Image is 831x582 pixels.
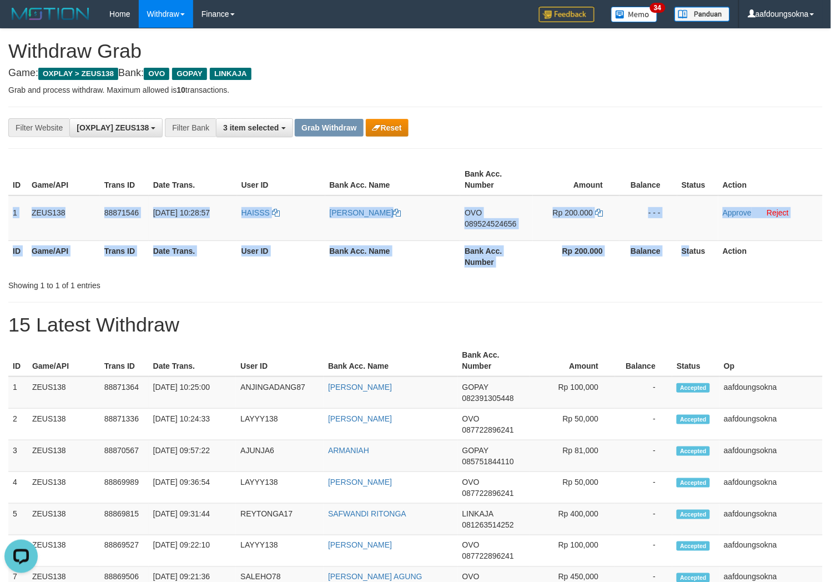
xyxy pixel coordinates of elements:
td: aafdoungsokna [719,377,823,409]
th: Bank Acc. Number [458,345,530,377]
span: Copy 081263514252 to clipboard [462,520,514,529]
td: - [615,535,672,567]
span: HAISSS [241,208,270,217]
th: User ID [237,240,325,272]
td: aafdoungsokna [719,409,823,440]
button: Grab Withdraw [295,119,363,137]
h1: 15 Latest Withdraw [8,314,823,336]
td: 5 [8,504,28,535]
a: [PERSON_NAME] [328,414,392,423]
img: Button%20Memo.svg [611,7,658,22]
a: ARMANIAH [328,446,369,455]
td: - [615,504,672,535]
span: Copy 087722896241 to clipboard [462,425,514,434]
th: Trans ID [100,345,149,377]
th: ID [8,345,28,377]
th: ID [8,164,27,195]
th: Action [718,240,823,272]
th: Game/API [27,240,100,272]
td: 88871336 [100,409,149,440]
td: 88869815 [100,504,149,535]
td: 88869989 [100,472,149,504]
span: Accepted [677,415,710,424]
span: LINKAJA [210,68,251,80]
th: Bank Acc. Name [324,345,458,377]
th: Balance [620,164,677,195]
td: aafdoungsokna [719,535,823,567]
td: Rp 50,000 [530,472,616,504]
div: Filter Bank [165,118,216,137]
img: Feedback.jpg [539,7,595,22]
td: [DATE] 10:24:33 [149,409,236,440]
th: Date Trans. [149,345,236,377]
span: Copy 085751844110 to clipboard [462,457,514,466]
button: Open LiveChat chat widget [4,4,38,38]
th: Date Trans. [149,240,237,272]
a: Copy 200000 to clipboard [595,208,603,217]
span: [OXPLAY] ZEUS138 [77,123,149,132]
th: Rp 200.000 [533,240,620,272]
th: ID [8,240,27,272]
th: Balance [620,240,677,272]
td: [DATE] 10:25:00 [149,377,236,409]
th: Bank Acc. Name [325,240,461,272]
th: User ID [236,345,324,377]
a: [PERSON_NAME] [328,478,392,486]
td: Rp 100,000 [530,377,616,409]
span: Accepted [677,383,710,393]
td: aafdoungsokna [719,504,823,535]
span: GOPAY [462,383,488,392]
td: LAYYY138 [236,472,324,504]
span: Accepted [677,510,710,519]
th: Trans ID [100,164,149,195]
strong: 10 [177,86,185,94]
td: [DATE] 09:22:10 [149,535,236,567]
a: [PERSON_NAME] [328,383,392,392]
a: [PERSON_NAME] [330,208,401,217]
button: [OXPLAY] ZEUS138 [69,118,163,137]
span: Rp 200.000 [553,208,593,217]
th: Op [719,345,823,377]
span: OVO [462,478,480,486]
th: Amount [530,345,616,377]
td: Rp 81,000 [530,440,616,472]
td: 3 [8,440,28,472]
th: Trans ID [100,240,149,272]
p: Grab and process withdraw. Maximum allowed is transactions. [8,84,823,96]
td: aafdoungsokna [719,472,823,504]
div: Filter Website [8,118,69,137]
td: ZEUS138 [28,472,100,504]
span: Copy 087722896241 to clipboard [462,489,514,498]
td: Rp 400,000 [530,504,616,535]
td: Rp 50,000 [530,409,616,440]
a: HAISSS [241,208,280,217]
span: [DATE] 10:28:57 [153,208,210,217]
span: OVO [462,541,480,550]
td: 1 [8,377,28,409]
span: Accepted [677,478,710,488]
td: [DATE] 09:36:54 [149,472,236,504]
span: OVO [465,208,482,217]
td: aafdoungsokna [719,440,823,472]
td: 88871364 [100,377,149,409]
td: 1 [8,195,27,241]
td: - [615,409,672,440]
span: 3 item selected [223,123,279,132]
span: 88871546 [104,208,139,217]
span: OXPLAY > ZEUS138 [38,68,118,80]
h4: Game: Bank: [8,68,823,79]
th: Bank Acc. Number [460,240,533,272]
td: LAYYY138 [236,409,324,440]
th: Status [677,164,718,195]
img: MOTION_logo.png [8,6,93,22]
a: SAFWANDI RITONGA [328,509,406,518]
div: Showing 1 to 1 of 1 entries [8,275,338,291]
span: OVO [462,573,480,581]
td: [DATE] 09:31:44 [149,504,236,535]
a: Approve [723,208,752,217]
a: [PERSON_NAME] [328,541,392,550]
td: ZEUS138 [28,535,100,567]
td: ZEUS138 [28,377,100,409]
td: ANJINGADANG87 [236,377,324,409]
th: Amount [533,164,620,195]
